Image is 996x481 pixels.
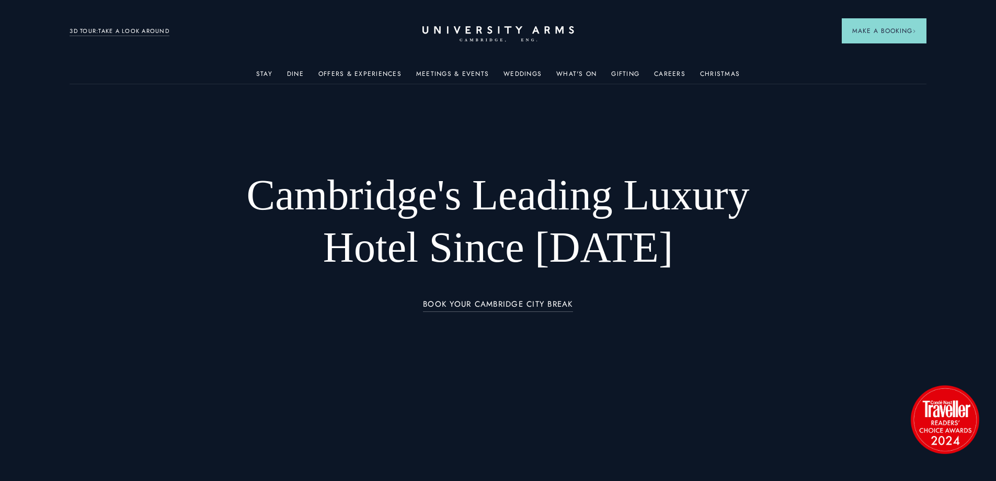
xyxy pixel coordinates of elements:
[287,70,304,84] a: Dine
[416,70,489,84] a: Meetings & Events
[256,70,272,84] a: Stay
[423,300,573,312] a: BOOK YOUR CAMBRIDGE CITY BREAK
[70,27,169,36] a: 3D TOUR:TAKE A LOOK AROUND
[842,18,926,43] button: Make a BookingArrow icon
[611,70,639,84] a: Gifting
[700,70,740,84] a: Christmas
[912,29,916,33] img: Arrow icon
[852,26,916,36] span: Make a Booking
[503,70,542,84] a: Weddings
[654,70,685,84] a: Careers
[318,70,402,84] a: Offers & Experiences
[219,169,777,274] h1: Cambridge's Leading Luxury Hotel Since [DATE]
[906,380,984,458] img: image-2524eff8f0c5d55edbf694693304c4387916dea5-1501x1501-png
[556,70,597,84] a: What's On
[422,26,574,42] a: Home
